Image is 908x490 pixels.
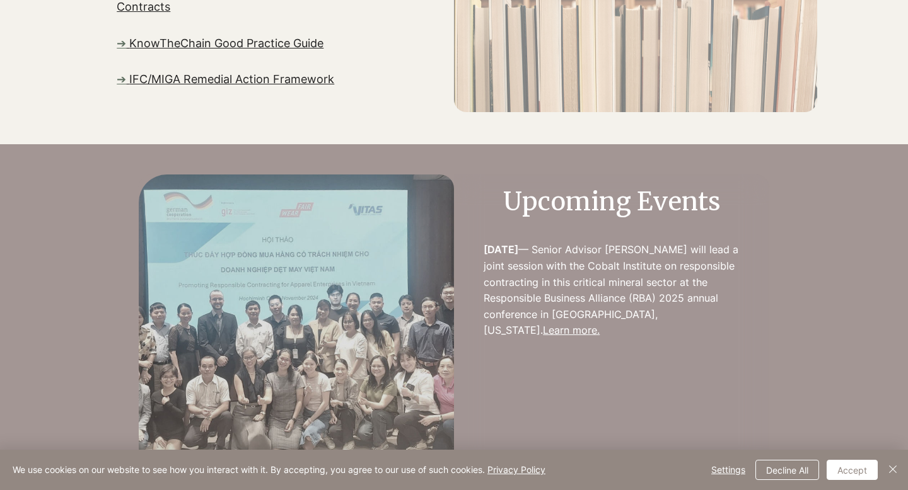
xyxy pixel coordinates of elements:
a: Privacy Policy [487,464,545,475]
span: IFC/MIGA Remedial Action Framework [129,72,334,86]
span: ➔ [117,37,126,50]
span: [DATE] [484,243,518,256]
span: We use cookies on our website to see how you interact with it. By accepting, you agree to our use... [13,464,545,476]
p: ​ — Senior Advisor [PERSON_NAME] will lead a joint session with the Cobalt Institute on responsib... [484,242,740,339]
button: Accept [827,460,878,480]
img: Close [885,462,900,477]
span: KnowTheChain Good Practice Guide [129,37,323,50]
h2: Upcoming Events [484,184,740,219]
button: Decline All [755,460,819,480]
a: Learn more. [543,324,600,336]
a: ➔KnowTheChain Good Practice Guide [117,37,323,50]
button: Close [885,460,900,480]
img: WhatsApp Image 2024-11-05 at 03.21_edited.jpg [139,174,454,476]
a: ➔IFC/MIGA Remedial Action Framework [117,72,334,86]
p: ​​ [566,396,822,412]
span: Settings [711,460,745,479]
span: ➔ [117,72,126,86]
